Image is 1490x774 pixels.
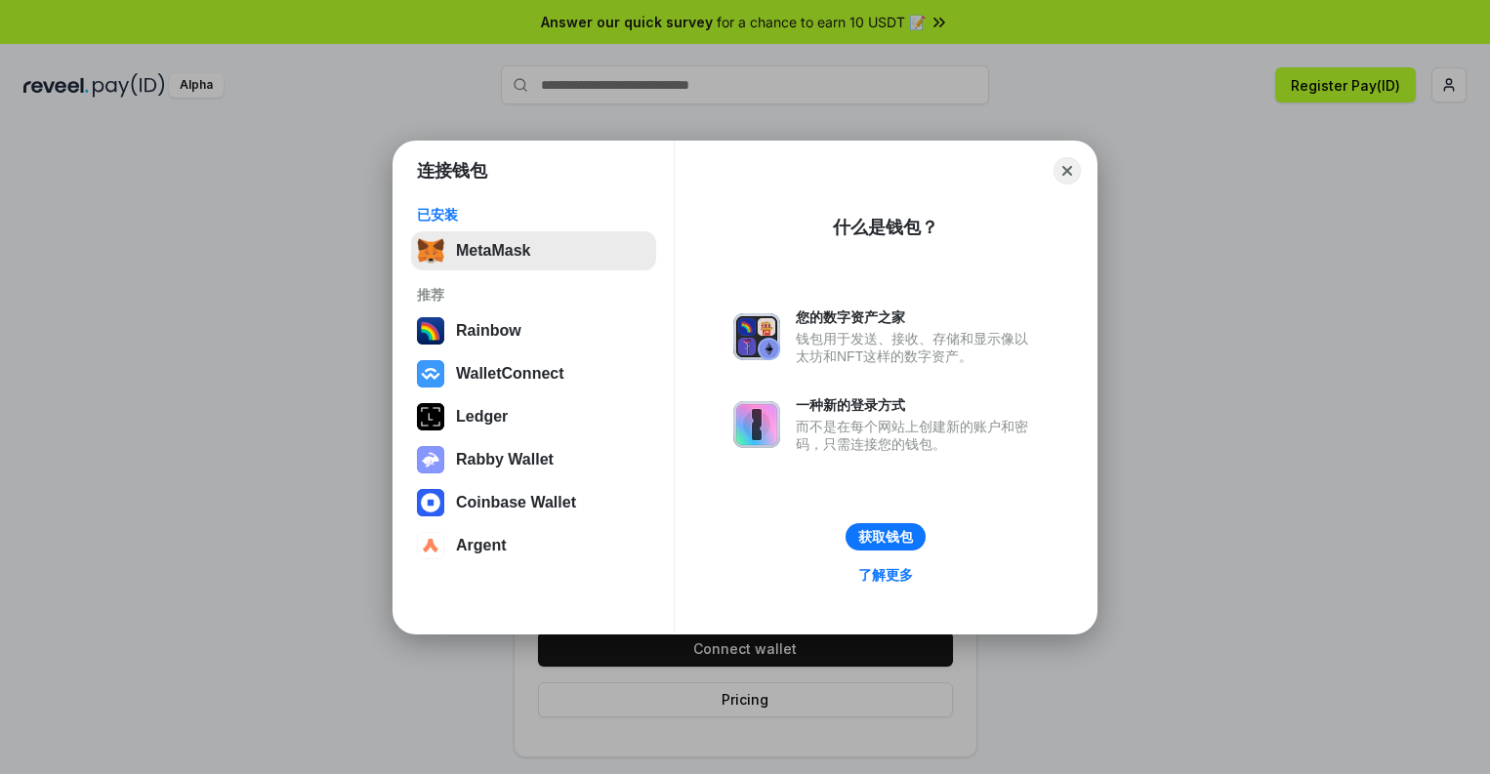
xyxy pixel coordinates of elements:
div: 钱包用于发送、接收、存储和显示像以太坊和NFT这样的数字资产。 [796,330,1038,365]
div: 获取钱包 [858,528,913,546]
h1: 连接钱包 [417,159,487,183]
img: svg+xml,%3Csvg%20xmlns%3D%22http%3A%2F%2Fwww.w3.org%2F2000%2Fsvg%22%20fill%3D%22none%22%20viewBox... [733,401,780,448]
button: Coinbase Wallet [411,483,656,522]
button: WalletConnect [411,354,656,393]
img: svg+xml,%3Csvg%20width%3D%2228%22%20height%3D%2228%22%20viewBox%3D%220%200%2028%2028%22%20fill%3D... [417,360,444,387]
img: svg+xml,%3Csvg%20xmlns%3D%22http%3A%2F%2Fwww.w3.org%2F2000%2Fsvg%22%20width%3D%2228%22%20height%3... [417,403,444,430]
img: svg+xml,%3Csvg%20width%3D%2228%22%20height%3D%2228%22%20viewBox%3D%220%200%2028%2028%22%20fill%3D... [417,532,444,559]
img: svg+xml,%3Csvg%20fill%3D%22none%22%20height%3D%2233%22%20viewBox%3D%220%200%2035%2033%22%20width%... [417,237,444,265]
div: Coinbase Wallet [456,494,576,511]
button: Rabby Wallet [411,440,656,479]
div: MetaMask [456,242,530,260]
button: 获取钱包 [846,523,926,550]
button: Ledger [411,397,656,436]
div: 了解更多 [858,566,913,584]
div: 推荐 [417,286,650,304]
div: 什么是钱包？ [833,216,938,239]
div: 您的数字资产之家 [796,308,1038,326]
div: Argent [456,537,507,554]
div: Rabby Wallet [456,451,554,468]
img: svg+xml,%3Csvg%20width%3D%22120%22%20height%3D%22120%22%20viewBox%3D%220%200%20120%20120%22%20fil... [417,317,444,345]
button: Rainbow [411,311,656,350]
img: svg+xml,%3Csvg%20xmlns%3D%22http%3A%2F%2Fwww.w3.org%2F2000%2Fsvg%22%20fill%3D%22none%22%20viewBox... [417,446,444,473]
div: WalletConnect [456,365,564,383]
img: svg+xml,%3Csvg%20xmlns%3D%22http%3A%2F%2Fwww.w3.org%2F2000%2Fsvg%22%20fill%3D%22none%22%20viewBox... [733,313,780,360]
div: 已安装 [417,206,650,224]
div: Rainbow [456,322,521,340]
button: Close [1054,157,1081,184]
img: svg+xml,%3Csvg%20width%3D%2228%22%20height%3D%2228%22%20viewBox%3D%220%200%2028%2028%22%20fill%3D... [417,489,444,516]
div: 而不是在每个网站上创建新的账户和密码，只需连接您的钱包。 [796,418,1038,453]
div: 一种新的登录方式 [796,396,1038,414]
a: 了解更多 [847,562,925,588]
button: MetaMask [411,231,656,270]
div: Ledger [456,408,508,426]
button: Argent [411,526,656,565]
